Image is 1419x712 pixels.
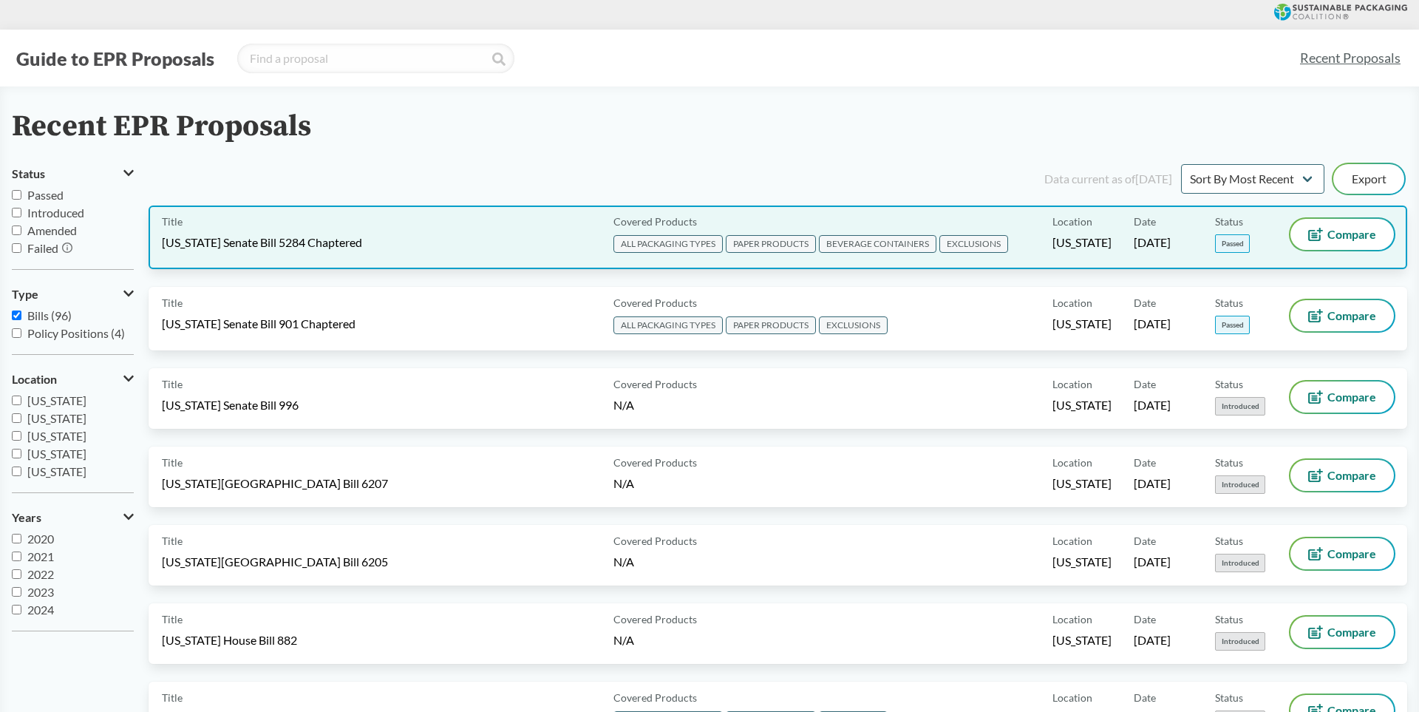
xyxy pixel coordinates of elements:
span: [US_STATE][GEOGRAPHIC_DATA] Bill 6205 [162,554,388,570]
span: N/A [613,555,634,569]
span: ALL PACKAGING TYPES [613,235,723,253]
span: Title [162,690,183,705]
span: Title [162,533,183,549]
input: Introduced [12,208,21,217]
span: Introduced [1215,632,1265,651]
span: Location [1052,533,1092,549]
span: Location [1052,611,1092,627]
span: Status [1215,690,1243,705]
span: Amended [27,223,77,237]
span: Location [1052,376,1092,392]
span: Date [1134,611,1156,627]
h2: Recent EPR Proposals [12,110,311,143]
input: 2022 [12,569,21,579]
span: 2024 [27,603,54,617]
button: Compare [1290,300,1394,331]
input: Find a proposal [237,44,514,73]
span: Date [1134,295,1156,311]
input: [US_STATE] [12,431,21,441]
span: [US_STATE] House Bill 882 [162,632,297,648]
span: Date [1134,690,1156,705]
span: [US_STATE] [27,464,86,478]
span: Passed [27,188,64,202]
span: [US_STATE] [1052,554,1112,570]
button: Location [12,367,134,392]
input: 2021 [12,552,21,561]
input: Passed [12,190,21,200]
span: [US_STATE] Senate Bill 901 Chaptered [162,316,355,332]
span: [US_STATE] Senate Bill 996 [162,397,299,413]
span: Location [1052,455,1092,470]
span: Covered Products [613,376,697,392]
span: 2022 [27,567,54,581]
span: Status [1215,295,1243,311]
span: Policy Positions (4) [27,326,125,340]
button: Compare [1290,460,1394,491]
button: Compare [1290,219,1394,250]
span: Failed [27,241,58,255]
span: [US_STATE] [1052,475,1112,492]
span: Status [1215,214,1243,229]
span: Introduced [1215,554,1265,572]
input: Failed [12,243,21,253]
span: Location [1052,214,1092,229]
button: Type [12,282,134,307]
span: [US_STATE] [1052,632,1112,648]
span: BEVERAGE CONTAINERS [819,235,936,253]
span: 2021 [27,549,54,563]
span: Status [1215,611,1243,627]
span: Title [162,376,183,392]
button: Compare [1290,617,1394,648]
span: Location [12,373,57,386]
span: [DATE] [1134,632,1171,648]
span: EXCLUSIONS [819,316,888,334]
button: Status [12,161,134,186]
span: Title [162,611,183,627]
span: Status [1215,455,1243,470]
span: Bills (96) [27,308,72,322]
span: Location [1052,295,1092,311]
span: Covered Products [613,533,697,549]
span: N/A [613,476,634,490]
span: PAPER PRODUCTS [726,235,816,253]
span: [DATE] [1134,234,1171,251]
span: Type [12,288,38,301]
span: [DATE] [1134,397,1171,413]
input: Policy Positions (4) [12,328,21,338]
span: Date [1134,376,1156,392]
span: Compare [1327,391,1376,403]
input: Bills (96) [12,311,21,320]
span: [US_STATE][GEOGRAPHIC_DATA] Bill 6207 [162,475,388,492]
span: [DATE] [1134,475,1171,492]
span: Compare [1327,469,1376,481]
span: Years [12,511,41,524]
span: Covered Products [613,690,697,705]
span: [US_STATE] [1052,234,1112,251]
span: Covered Products [613,455,697,470]
span: [US_STATE] [1052,316,1112,332]
button: Compare [1290,382,1394,413]
span: [US_STATE] [27,411,86,425]
input: [US_STATE] [12,467,21,476]
span: Title [162,295,183,311]
span: Date [1134,533,1156,549]
button: Export [1333,164,1404,194]
button: Guide to EPR Proposals [12,47,219,70]
span: Compare [1327,310,1376,322]
span: Status [12,167,45,180]
span: Status [1215,533,1243,549]
span: [DATE] [1134,554,1171,570]
span: Compare [1327,228,1376,240]
span: [US_STATE] [27,447,86,461]
span: ALL PACKAGING TYPES [613,316,723,334]
span: Introduced [1215,397,1265,416]
span: [US_STATE] [27,393,86,407]
span: PAPER PRODUCTS [726,316,816,334]
div: Data current as of [DATE] [1044,170,1172,188]
span: 2020 [27,532,54,546]
span: Introduced [27,206,84,220]
input: [US_STATE] [12,396,21,405]
span: EXCLUSIONS [939,235,1008,253]
input: Amended [12,226,21,235]
span: Introduced [1215,475,1265,494]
